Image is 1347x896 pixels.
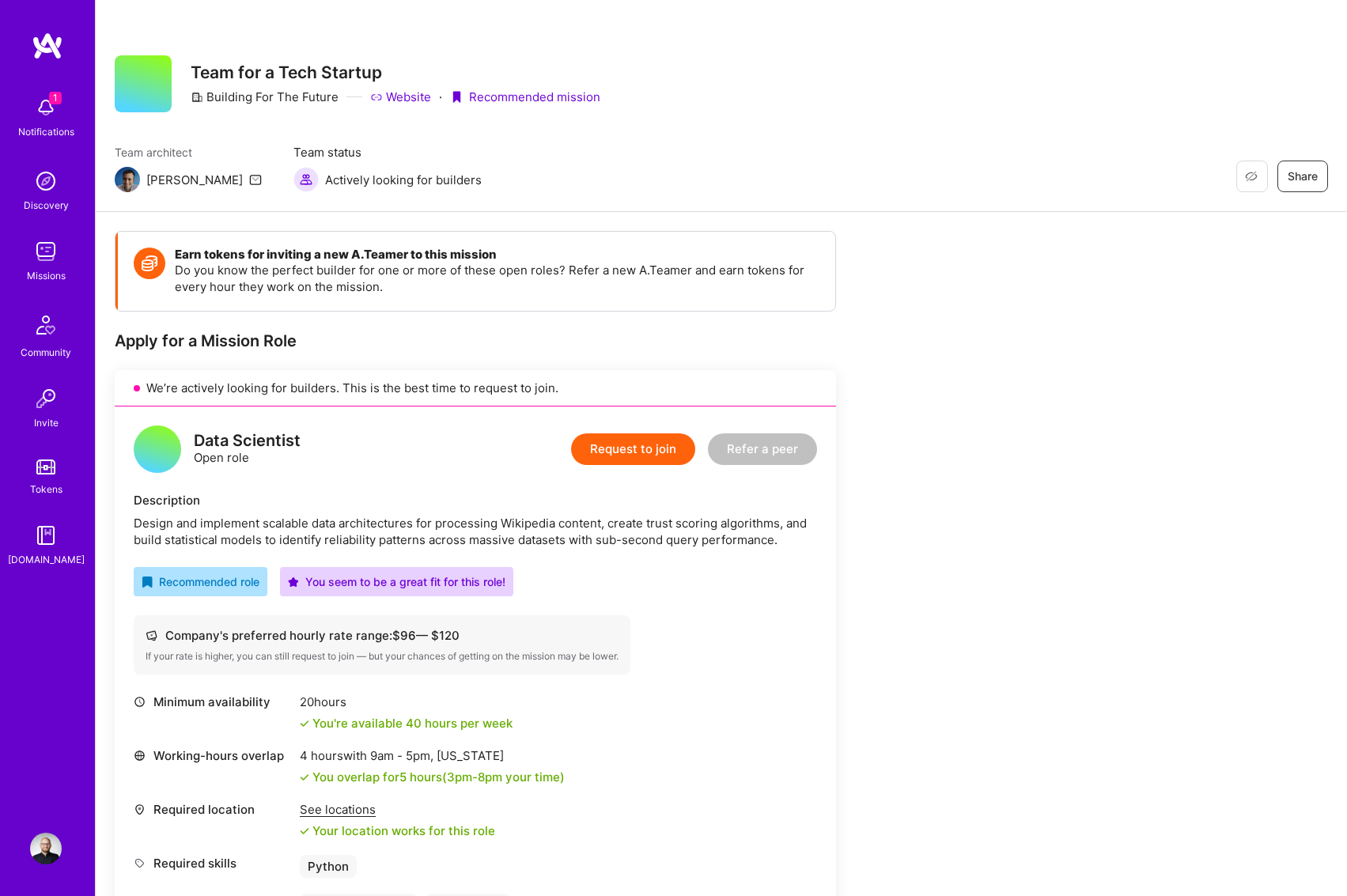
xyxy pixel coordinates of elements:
[49,92,62,104] span: 1
[32,32,63,60] img: logo
[142,573,259,590] div: Recommended role
[30,520,62,551] img: guide book
[370,89,431,105] a: Website
[249,173,262,186] i: icon Mail
[1288,168,1318,184] span: Share
[450,89,600,105] div: Recommended mission
[300,715,513,732] div: You're available 40 hours per week
[1277,161,1328,192] button: Share
[134,694,292,710] div: Minimum availability
[30,481,62,497] div: Tokens
[146,627,619,644] div: Company's preferred hourly rate range: $ 96 — $ 120
[300,826,309,836] i: icon Check
[134,747,292,764] div: Working-hours overlap
[1245,170,1258,183] i: icon EyeClosed
[300,801,495,818] div: See locations
[300,855,357,878] div: Python
[134,492,817,508] div: Description
[26,833,66,864] a: User Avatar
[27,267,66,284] div: Missions
[30,165,62,197] img: discovery
[300,773,309,782] i: icon Check
[194,433,301,466] div: Open role
[30,236,62,267] img: teamwork
[708,433,817,465] button: Refer a peer
[134,855,292,871] div: Required skills
[115,331,836,351] div: Apply for a Mission Role
[18,123,74,140] div: Notifications
[30,92,62,123] img: bell
[175,248,819,262] h4: Earn tokens for inviting a new A.Teamer to this mission
[300,822,495,839] div: Your location works for this role
[300,719,309,728] i: icon Check
[134,803,146,815] i: icon Location
[134,857,146,869] i: icon Tag
[312,769,565,785] div: You overlap for 5 hours ( your time)
[300,747,565,764] div: 4 hours with [US_STATE]
[571,433,695,465] button: Request to join
[367,748,437,763] span: 9am - 5pm ,
[194,433,301,449] div: Data Scientist
[293,167,319,192] img: Actively looking for builders
[175,262,819,295] p: Do you know the perfect builder for one or more of these open roles? Refer a new A.Teamer and ear...
[134,515,817,548] div: Design and implement scalable data architectures for processing Wikipedia content, create trust s...
[115,167,140,192] img: Team Architect
[293,144,482,161] span: Team status
[447,769,502,784] span: 3pm - 8pm
[34,414,59,431] div: Invite
[191,91,203,104] i: icon CompanyGray
[450,91,463,104] i: icon PurpleRibbon
[191,89,339,105] div: Building For The Future
[288,573,505,590] div: You seem to be a great fit for this role!
[30,833,62,864] img: User Avatar
[36,459,55,474] img: tokens
[27,306,65,344] img: Community
[325,172,482,188] span: Actively looking for builders
[134,696,146,708] i: icon Clock
[146,629,157,641] i: icon Cash
[115,370,836,406] div: We’re actively looking for builders. This is the best time to request to join.
[146,172,243,188] div: [PERSON_NAME]
[288,577,299,588] i: icon PurpleStar
[146,650,619,663] div: If your rate is higher, you can still request to join — but your chances of getting on the missio...
[134,801,292,818] div: Required location
[191,62,600,82] h3: Team for a Tech Startup
[24,197,69,214] div: Discovery
[134,750,146,762] i: icon World
[439,89,442,105] div: ·
[134,248,165,279] img: Token icon
[21,344,71,361] div: Community
[115,144,262,161] span: Team architect
[142,577,153,588] i: icon RecommendedBadge
[30,383,62,414] img: Invite
[300,694,513,710] div: 20 hours
[8,551,85,568] div: [DOMAIN_NAME]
